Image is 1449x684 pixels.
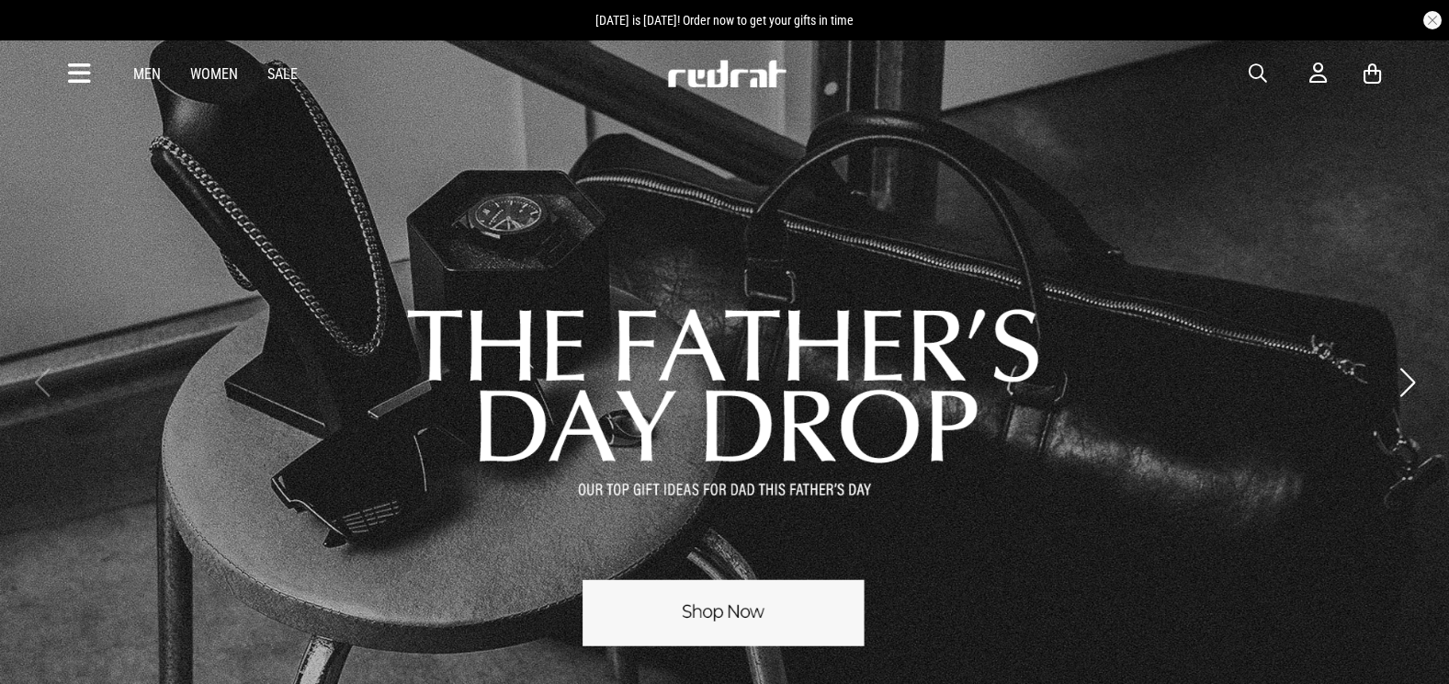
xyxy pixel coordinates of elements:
button: Previous slide [29,362,54,403]
span: [DATE] is [DATE]! Order now to get your gifts in time [595,13,854,28]
img: Redrat logo [666,60,787,87]
button: Next slide [1395,362,1420,403]
a: Women [190,65,238,83]
a: Men [133,65,161,83]
a: Sale [267,65,298,83]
